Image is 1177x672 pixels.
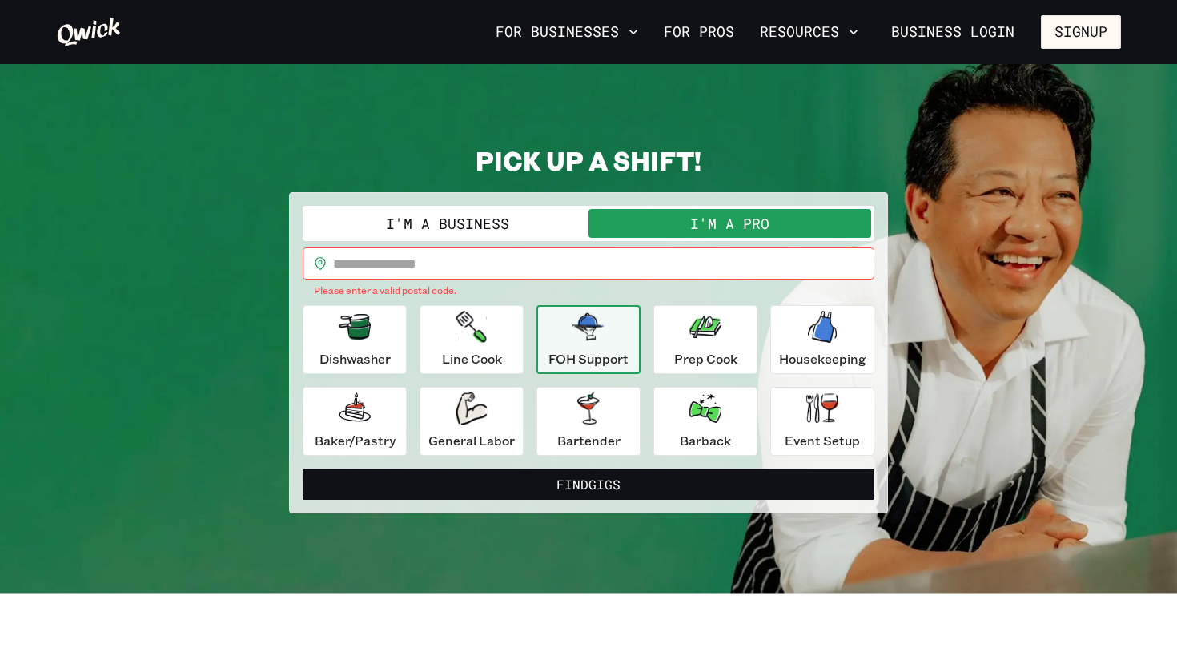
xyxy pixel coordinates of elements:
a: For Pros [657,18,741,46]
p: Barback [680,431,731,450]
p: General Labor [428,431,515,450]
p: Bartender [557,431,621,450]
p: Baker/Pastry [315,431,396,450]
button: I'm a Business [306,209,588,238]
p: Please enter a valid postal code. [314,283,863,299]
p: Housekeeping [779,349,866,368]
button: FindGigs [303,469,874,501]
button: Resources [753,18,865,46]
button: Baker/Pastry [303,387,407,456]
button: Line Cook [420,305,524,374]
p: Event Setup [785,431,860,450]
button: Dishwasher [303,305,407,374]
button: FOH Support [536,305,641,374]
button: Housekeeping [770,305,874,374]
a: Business Login [878,15,1028,49]
button: Bartender [536,387,641,456]
button: Barback [653,387,757,456]
p: Line Cook [442,349,502,368]
button: Event Setup [770,387,874,456]
h2: PICK UP A SHIFT! [289,144,888,176]
button: For Businesses [489,18,645,46]
button: General Labor [420,387,524,456]
p: Dishwasher [319,349,391,368]
p: Prep Cook [674,349,737,368]
p: FOH Support [548,349,629,368]
button: I'm a Pro [588,209,871,238]
button: Prep Cook [653,305,757,374]
button: Signup [1041,15,1121,49]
